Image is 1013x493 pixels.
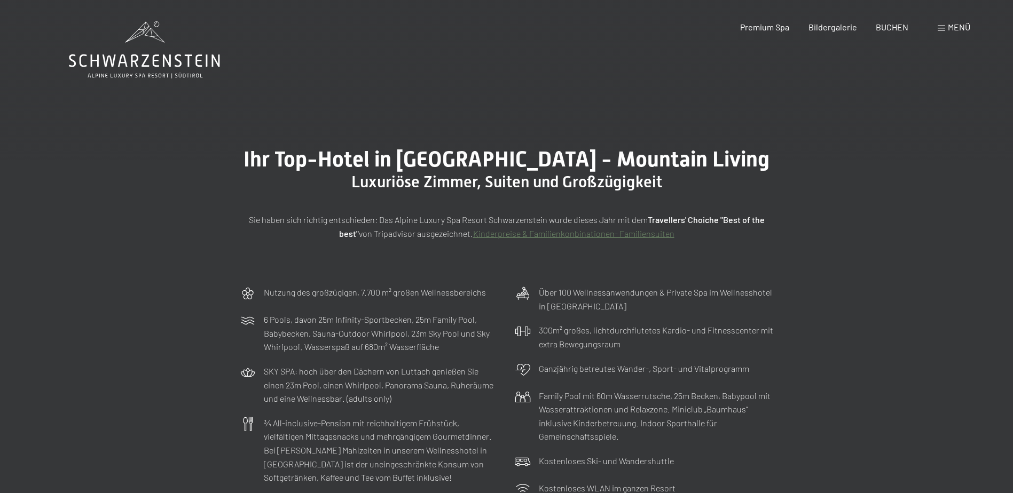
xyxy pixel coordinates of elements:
[539,285,774,313] p: Über 100 Wellnessanwendungen & Private Spa im Wellnesshotel in [GEOGRAPHIC_DATA]
[240,213,774,240] p: Sie haben sich richtig entschieden: Das Alpine Luxury Spa Resort Schwarzenstein wurde dieses Jahr...
[351,172,662,191] span: Luxuriöse Zimmer, Suiten und Großzügigkeit
[264,416,499,484] p: ¾ All-inclusive-Pension mit reichhaltigem Frühstück, vielfältigen Mittagssnacks und mehrgängigem ...
[808,22,857,32] a: Bildergalerie
[539,362,749,376] p: Ganzjährig betreutes Wander-, Sport- und Vitalprogramm
[948,22,970,32] span: Menü
[264,364,499,405] p: SKY SPA: hoch über den Dächern von Luttach genießen Sie einen 23m Pool, einen Whirlpool, Panorama...
[264,285,486,299] p: Nutzung des großzügigen, 7.700 m² großen Wellnessbereichs
[740,22,789,32] a: Premium Spa
[539,323,774,351] p: 300m² großes, lichtdurchflutetes Kardio- und Fitnesscenter mit extra Bewegungsraum
[339,214,765,238] strong: Travellers' Choiche "Best of the best"
[876,22,908,32] a: BUCHEN
[264,313,499,354] p: 6 Pools, davon 25m Infinity-Sportbecken, 25m Family Pool, Babybecken, Sauna-Outdoor Whirlpool, 23...
[473,228,674,238] a: Kinderpreise & Familienkonbinationen- Familiensuiten
[244,147,769,172] span: Ihr Top-Hotel in [GEOGRAPHIC_DATA] - Mountain Living
[539,389,774,443] p: Family Pool mit 60m Wasserrutsche, 25m Becken, Babypool mit Wasserattraktionen und Relaxzone. Min...
[539,454,674,468] p: Kostenloses Ski- und Wandershuttle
